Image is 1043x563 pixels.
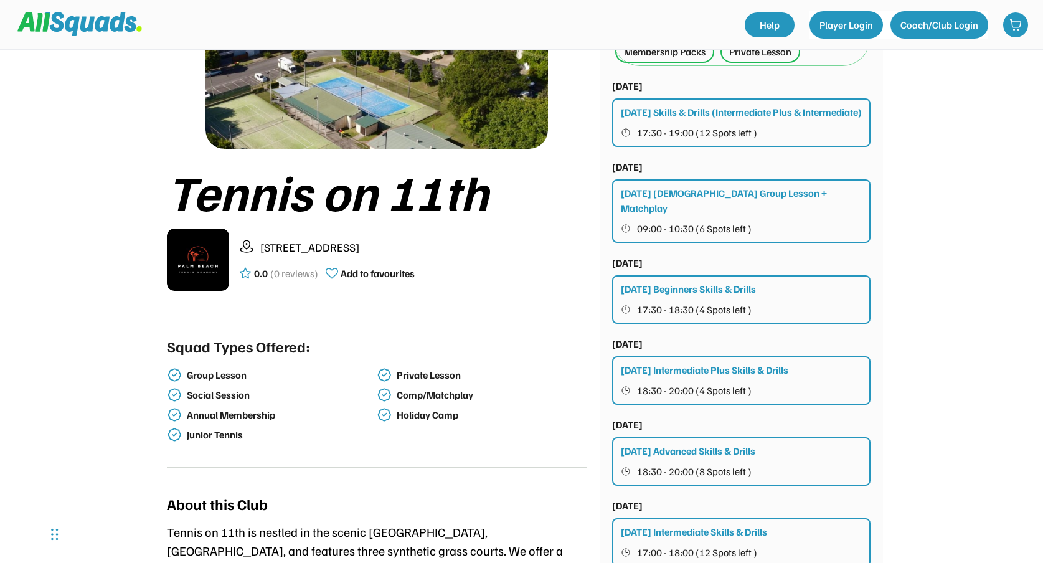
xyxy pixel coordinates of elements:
[637,547,757,557] span: 17:00 - 18:00 (12 Spots left )
[377,367,392,382] img: check-verified-01.svg
[167,335,310,357] div: Squad Types Offered:
[621,186,863,215] div: [DATE] [DEMOGRAPHIC_DATA] Group Lesson + Matchplay
[612,417,643,432] div: [DATE]
[260,239,587,256] div: [STREET_ADDRESS]
[377,407,392,422] img: check-verified-01.svg
[621,463,863,480] button: 18:30 - 20:00 (8 Spots left )
[621,524,767,539] div: [DATE] Intermediate Skills & Drills
[612,78,643,93] div: [DATE]
[167,229,229,291] img: IMG_2979.png
[621,301,863,318] button: 17:30 - 18:30 (4 Spots left )
[612,255,643,270] div: [DATE]
[745,12,795,37] a: Help
[612,336,643,351] div: [DATE]
[621,544,863,561] button: 17:00 - 18:00 (12 Spots left )
[621,382,863,399] button: 18:30 - 20:00 (4 Spots left )
[621,220,863,237] button: 09:00 - 10:30 (6 Spots left )
[187,369,375,381] div: Group Lesson
[17,12,142,35] img: Squad%20Logo.svg
[397,369,585,381] div: Private Lesson
[254,266,268,281] div: 0.0
[637,224,752,234] span: 09:00 - 10:30 (6 Spots left )
[167,427,182,442] img: check-verified-01.svg
[341,266,415,281] div: Add to favourites
[621,281,756,296] div: [DATE] Beginners Skills & Drills
[187,409,375,421] div: Annual Membership
[729,44,791,59] div: Private Lesson
[637,305,752,315] span: 17:30 - 18:30 (4 Spots left )
[621,443,755,458] div: [DATE] Advanced Skills & Drills
[167,493,268,515] div: About this Club
[270,266,318,281] div: (0 reviews)
[809,11,883,39] button: Player Login
[397,409,585,421] div: Holiday Camp
[624,44,706,59] div: Membership Packs
[637,386,752,395] span: 18:30 - 20:00 (4 Spots left )
[637,466,752,476] span: 18:30 - 20:00 (8 Spots left )
[612,159,643,174] div: [DATE]
[621,105,862,120] div: [DATE] Skills & Drills (Intermediate Plus & Intermediate)
[621,362,788,377] div: [DATE] Intermediate Plus Skills & Drills
[187,389,375,401] div: Social Session
[890,11,988,39] button: Coach/Club Login
[1009,19,1022,31] img: shopping-cart-01%20%281%29.svg
[167,387,182,402] img: check-verified-01.svg
[187,429,375,441] div: Junior Tennis
[167,367,182,382] img: check-verified-01.svg
[637,128,757,138] span: 17:30 - 19:00 (12 Spots left )
[612,498,643,513] div: [DATE]
[621,125,863,141] button: 17:30 - 19:00 (12 Spots left )
[377,387,392,402] img: check-verified-01.svg
[397,389,585,401] div: Comp/Matchplay
[167,164,587,219] div: Tennis on 11th
[167,407,182,422] img: check-verified-01.svg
